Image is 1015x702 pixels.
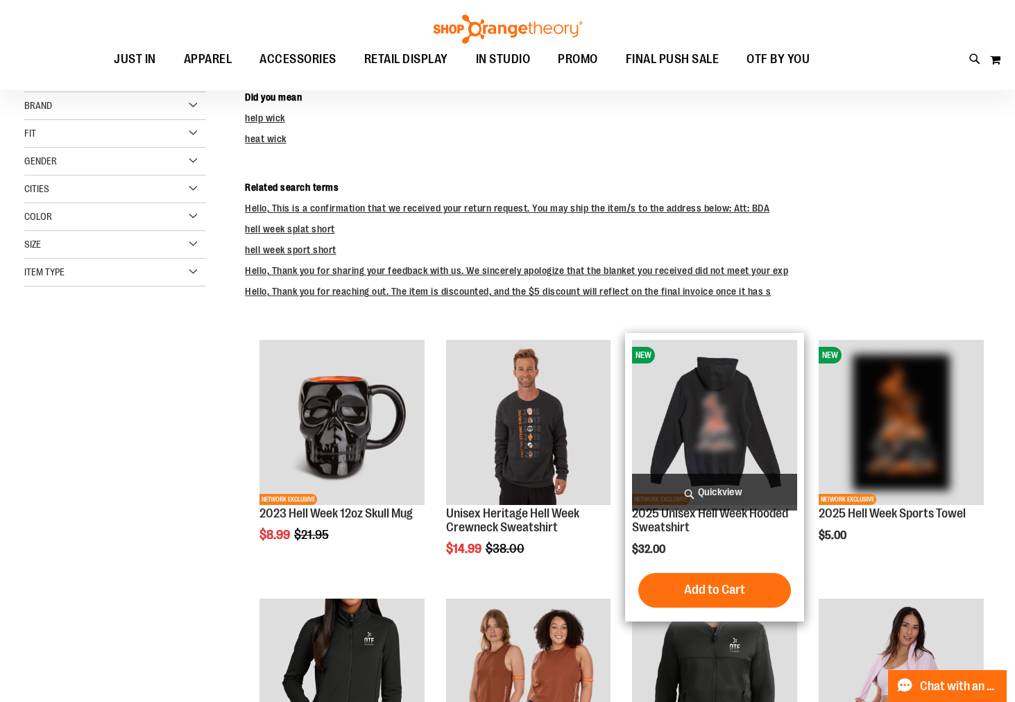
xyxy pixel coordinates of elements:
[259,340,425,507] a: Product image for Hell Week 12oz Skull MugNETWORK EXCLUSIVE
[24,239,41,250] span: Size
[259,44,336,75] span: ACCESSORIES
[24,100,52,111] span: Brand
[259,340,425,505] img: Product image for Hell Week 12oz Skull Mug
[632,340,797,505] img: 2025 Hell Week Hooded Sweatshirt
[747,44,810,75] span: OTF BY YOU
[245,133,287,144] a: heat wick
[245,180,991,194] dt: Related search terms
[446,506,579,534] a: Unisex Heritage Hell Week Crewneck Sweatshirt
[632,506,788,534] a: 2025 Unisex Hell Week Hooded Sweatshirt
[24,266,65,277] span: Item Type
[24,211,52,222] span: Color
[446,340,611,505] img: Product image for Unisex Heritage Hell Week Crewneck Sweatshirt
[558,44,598,75] span: PROMO
[24,183,49,194] span: Cities
[632,347,655,363] span: NEW
[819,340,984,505] img: 2025 Hell Week Sports Towel
[364,44,448,75] span: RETAIL DISPLAY
[819,494,876,505] span: NETWORK EXCLUSIVE
[476,44,531,75] span: IN STUDIO
[245,223,335,234] a: hell week splat short
[819,506,966,520] a: 2025 Hell Week Sports Towel
[245,112,285,123] a: help wick
[888,670,1007,702] button: Chat with an Expert
[632,474,797,511] a: Quickview
[812,333,991,577] div: product
[819,340,984,507] a: 2025 Hell Week Sports TowelNEWNETWORK EXCLUSIVE
[432,15,584,44] img: Shop Orangetheory
[245,203,769,214] a: Hello, This is a confirmation that we received your return request. You may ship the item/s to th...
[920,680,998,693] span: Chat with an Expert
[625,333,804,622] div: product
[638,573,791,608] button: Add to Cart
[819,529,848,542] span: $5.00
[259,494,317,505] span: NETWORK EXCLUSIVE
[259,528,292,542] span: $8.99
[294,528,331,542] span: $21.95
[245,90,991,104] dt: Did you mean
[632,340,797,507] a: 2025 Hell Week Hooded SweatshirtNEWNETWORK EXCLUSIVE
[245,286,771,297] a: Hello, Thank you for reaching out. The item is discounted, and the $5 discount will reflect on th...
[114,44,156,75] span: JUST IN
[632,543,667,556] span: $32.00
[486,542,527,556] span: $38.00
[253,333,432,577] div: product
[446,542,484,556] span: $14.99
[184,44,232,75] span: APPAREL
[439,333,618,591] div: product
[24,155,57,166] span: Gender
[684,582,745,597] span: Add to Cart
[446,340,611,507] a: Product image for Unisex Heritage Hell Week Crewneck Sweatshirt
[819,347,842,363] span: NEW
[245,265,788,276] a: Hello, Thank you for sharing your feedback with us. We sincerely apologize that the blanket you r...
[626,44,719,75] span: FINAL PUSH SALE
[245,244,336,255] a: hell week sport short
[259,506,413,520] a: 2023 Hell Week 12oz Skull Mug
[24,128,36,139] span: Fit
